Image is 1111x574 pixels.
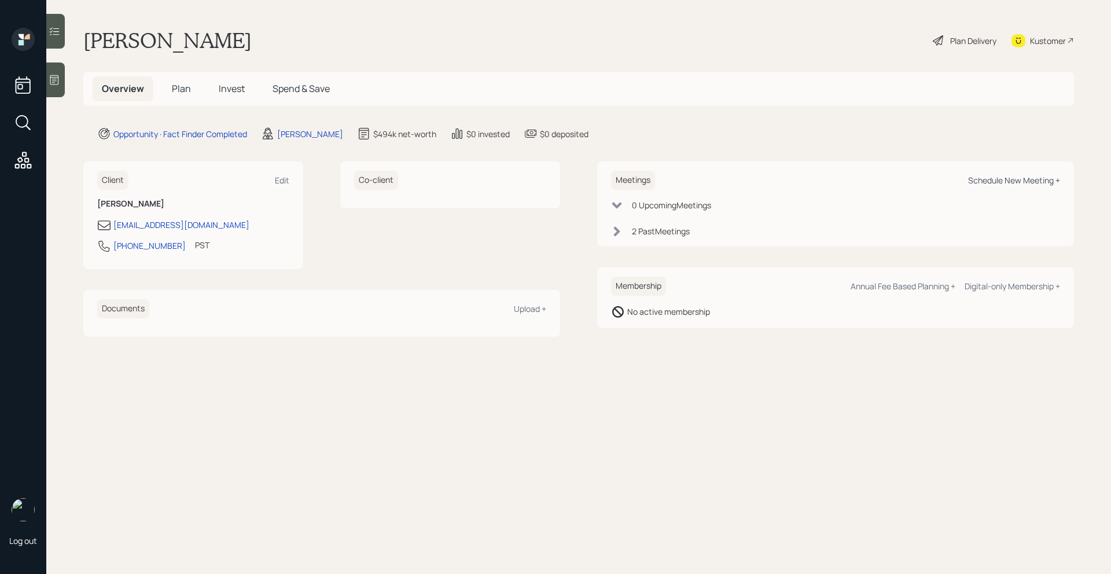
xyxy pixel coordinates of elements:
[632,225,690,237] div: 2 Past Meeting s
[83,28,252,53] h1: [PERSON_NAME]
[627,306,710,318] div: No active membership
[97,199,289,209] h6: [PERSON_NAME]
[540,128,588,140] div: $0 deposited
[97,171,128,190] h6: Client
[611,171,655,190] h6: Meetings
[12,498,35,521] img: michael-russo-headshot.png
[113,240,186,252] div: [PHONE_NUMBER]
[113,219,249,231] div: [EMAIL_ADDRESS][DOMAIN_NAME]
[172,82,191,95] span: Plan
[851,281,955,292] div: Annual Fee Based Planning +
[195,239,209,251] div: PST
[611,277,666,296] h6: Membership
[219,82,245,95] span: Invest
[466,128,510,140] div: $0 invested
[373,128,436,140] div: $494k net-worth
[273,82,330,95] span: Spend & Save
[632,199,711,211] div: 0 Upcoming Meeting s
[514,303,546,314] div: Upload +
[275,175,289,186] div: Edit
[113,128,247,140] div: Opportunity · Fact Finder Completed
[102,82,144,95] span: Overview
[277,128,343,140] div: [PERSON_NAME]
[354,171,398,190] h6: Co-client
[950,35,996,47] div: Plan Delivery
[965,281,1060,292] div: Digital-only Membership +
[97,299,149,318] h6: Documents
[968,175,1060,186] div: Schedule New Meeting +
[9,535,37,546] div: Log out
[1030,35,1066,47] div: Kustomer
